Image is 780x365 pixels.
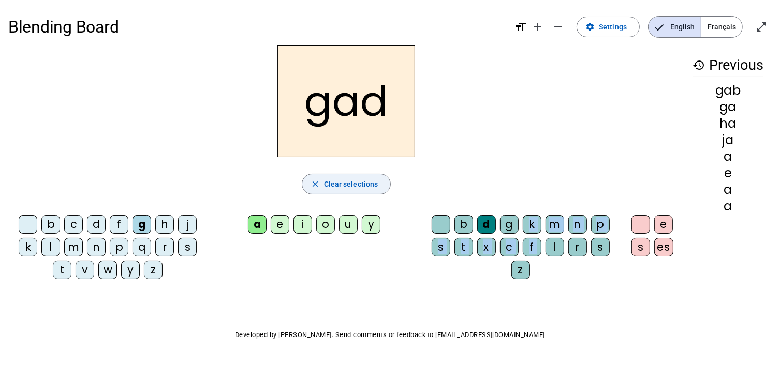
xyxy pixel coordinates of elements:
mat-icon: open_in_full [755,21,768,33]
div: n [568,215,587,234]
div: j [178,215,197,234]
mat-button-toggle-group: Language selection [648,16,743,38]
div: h [155,215,174,234]
div: t [454,238,473,256]
div: x [477,238,496,256]
div: a [248,215,267,234]
div: d [477,215,496,234]
button: Enter full screen [751,17,772,37]
span: Clear selections [324,178,378,190]
div: v [76,261,94,279]
div: b [454,215,473,234]
h1: Blending Board [8,10,506,43]
mat-icon: history [693,59,705,71]
div: e [693,167,763,179]
div: s [432,238,450,256]
div: gab [693,84,763,97]
div: q [133,238,151,256]
div: l [546,238,564,256]
div: p [110,238,128,256]
div: s [591,238,610,256]
div: ja [693,134,763,146]
mat-icon: format_size [514,21,527,33]
div: e [271,215,289,234]
div: s [631,238,650,256]
div: g [133,215,151,234]
div: l [41,238,60,256]
div: f [523,238,541,256]
div: u [339,215,358,234]
div: t [53,261,71,279]
div: es [654,238,673,256]
div: a [693,150,763,163]
div: r [568,238,587,256]
div: ha [693,117,763,130]
div: o [316,215,335,234]
button: Settings [577,17,640,37]
div: z [511,261,530,279]
h2: gad [277,45,415,157]
div: k [523,215,541,234]
div: s [178,238,197,256]
button: Increase font size [527,17,548,37]
span: English [649,17,701,37]
div: c [64,215,83,234]
span: Français [701,17,742,37]
div: b [41,215,60,234]
div: a [693,200,763,212]
div: p [591,215,610,234]
div: f [110,215,128,234]
div: y [121,261,140,279]
mat-icon: remove [552,21,564,33]
div: r [155,238,174,256]
div: a [693,184,763,196]
mat-icon: add [531,21,543,33]
mat-icon: close [311,179,320,189]
span: Settings [599,21,627,33]
div: k [19,238,37,256]
div: g [500,215,519,234]
p: Developed by [PERSON_NAME]. Send comments or feedback to [EMAIL_ADDRESS][DOMAIN_NAME] [8,329,772,341]
h3: Previous [693,54,763,77]
div: i [293,215,312,234]
div: c [500,238,519,256]
button: Clear selections [302,174,391,194]
div: z [144,261,163,279]
div: d [87,215,106,234]
div: y [362,215,380,234]
div: e [654,215,673,234]
mat-icon: settings [585,22,595,32]
button: Decrease font size [548,17,568,37]
div: m [546,215,564,234]
div: w [98,261,117,279]
div: m [64,238,83,256]
div: n [87,238,106,256]
div: ga [693,101,763,113]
